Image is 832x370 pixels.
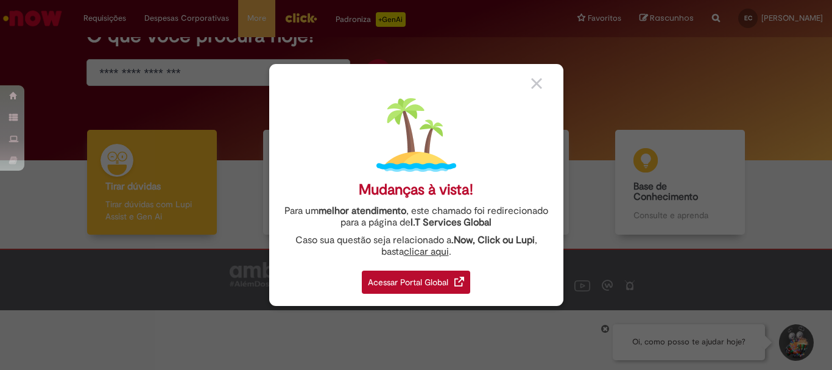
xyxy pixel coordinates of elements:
[376,95,456,175] img: island.png
[362,264,470,294] a: Acessar Portal Global
[359,181,473,199] div: Mudanças à vista!
[411,210,492,229] a: I.T Services Global
[362,271,470,294] div: Acessar Portal Global
[454,277,464,286] img: redirect_link.png
[404,239,449,258] a: clicar aqui
[451,234,535,246] strong: .Now, Click ou Lupi
[278,205,554,229] div: Para um , este chamado foi redirecionado para a página de
[278,235,554,258] div: Caso sua questão seja relacionado a , basta .
[531,78,542,89] img: close_button_grey.png
[319,205,406,217] strong: melhor atendimento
